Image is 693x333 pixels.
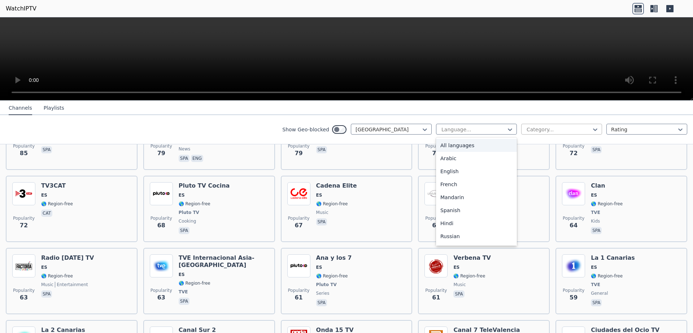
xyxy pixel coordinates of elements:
h6: Cadena Elite [316,182,357,189]
span: 63 [157,293,165,302]
span: 🌎 Region-free [179,280,210,286]
span: 🌎 Region-free [41,201,73,207]
span: TVE [591,282,600,288]
span: Popularity [151,215,172,221]
span: ES [179,272,185,277]
span: 67 [295,221,302,230]
span: 🌎 Region-free [591,273,623,279]
span: ES [591,264,597,270]
span: Pluto TV [179,210,199,215]
p: spa [453,290,464,298]
span: music [41,282,53,288]
p: spa [316,146,327,153]
span: 79 [295,149,302,158]
span: 🌎 Region-free [591,201,623,207]
span: Popularity [425,143,447,149]
span: 68 [157,221,165,230]
span: series [316,290,330,296]
div: Arabic [436,152,517,165]
span: ES [41,264,47,270]
p: spa [591,227,602,234]
p: spa [179,227,189,234]
h6: La 1 Canarias [591,254,635,262]
span: kids [591,218,600,224]
img: Clan [562,182,585,205]
p: spa [41,290,52,298]
div: Hindi [436,217,517,230]
span: ES [453,264,459,270]
span: entertainment [55,282,88,288]
span: Popularity [563,143,584,149]
button: Channels [9,101,32,115]
span: Popularity [425,215,447,221]
span: Popularity [288,143,310,149]
span: 65 [432,221,440,230]
div: Portuguese [436,243,517,256]
span: 72 [570,149,577,158]
span: Popularity [288,215,310,221]
div: Spanish [436,204,517,217]
span: ES [41,192,47,198]
span: Popularity [13,288,35,293]
span: general [591,290,608,296]
span: Popularity [563,215,584,221]
p: spa [179,155,189,162]
div: All languages [436,139,517,152]
h6: TV3CAT [41,182,73,189]
span: 61 [295,293,302,302]
span: 63 [20,293,28,302]
span: ES [316,192,322,198]
div: Russian [436,230,517,243]
span: ES [591,192,597,198]
img: Verbena TV [424,254,448,277]
span: 🌎 Region-free [453,273,485,279]
span: Popularity [151,288,172,293]
span: 79 [157,149,165,158]
img: Univers TV [424,182,448,205]
h6: TVE Internacional Asia-[GEOGRAPHIC_DATA] [179,254,269,269]
span: music [453,282,466,288]
span: 59 [570,293,577,302]
img: Ana y los 7 [287,254,310,277]
a: WatchIPTV [6,4,36,13]
span: Popularity [13,215,35,221]
img: TVE Internacional Asia-Oceania [150,254,173,277]
span: 🌎 Region-free [41,273,73,279]
span: news [179,146,190,152]
img: La 1 Canarias [562,254,585,277]
span: Popularity [425,288,447,293]
span: 🌎 Region-free [316,201,348,207]
h6: Radio [DATE] TV [41,254,94,262]
span: 🌎 Region-free [179,201,210,207]
p: spa [179,298,189,305]
h6: Pluto TV Cocina [179,182,230,189]
span: 61 [432,293,440,302]
div: Mandarin [436,191,517,204]
img: Radio Carnaval TV [12,254,35,277]
span: Popularity [563,288,584,293]
span: ES [179,192,185,198]
span: Popularity [151,143,172,149]
img: Pluto TV Cocina [150,182,173,205]
span: ES [316,264,322,270]
span: 🌎 Region-free [316,273,348,279]
span: Pluto TV [316,282,337,288]
span: Popularity [288,288,310,293]
button: Playlists [44,101,64,115]
span: Popularity [13,143,35,149]
p: spa [41,146,52,153]
label: Show Geo-blocked [282,126,329,133]
p: eng [191,155,203,162]
span: TVE [591,210,600,215]
p: cat [41,210,52,217]
span: 75 [432,149,440,158]
span: 64 [570,221,577,230]
h6: Ana y los 7 [316,254,352,262]
span: cooking [179,218,196,224]
h6: Clan [591,182,623,189]
img: TV3CAT [12,182,35,205]
div: French [436,178,517,191]
p: spa [316,299,327,306]
h6: Verbena TV [453,254,491,262]
p: spa [591,299,602,306]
